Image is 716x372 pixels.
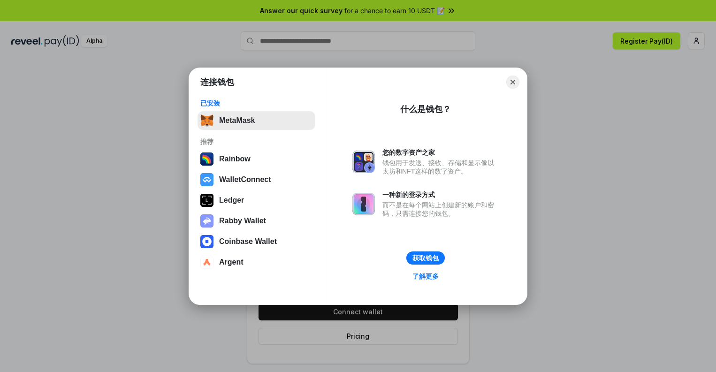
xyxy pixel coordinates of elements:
img: svg+xml,%3Csvg%20width%3D%22120%22%20height%3D%22120%22%20viewBox%3D%220%200%20120%20120%22%20fil... [200,152,213,166]
img: svg+xml,%3Csvg%20xmlns%3D%22http%3A%2F%2Fwww.w3.org%2F2000%2Fsvg%22%20width%3D%2228%22%20height%3... [200,194,213,207]
a: 了解更多 [407,270,444,282]
div: 了解更多 [412,272,439,281]
img: svg+xml,%3Csvg%20xmlns%3D%22http%3A%2F%2Fwww.w3.org%2F2000%2Fsvg%22%20fill%3D%22none%22%20viewBox... [200,214,213,228]
button: 获取钱包 [406,251,445,265]
button: Argent [198,253,315,272]
div: Rabby Wallet [219,217,266,225]
button: Ledger [198,191,315,210]
button: Rainbow [198,150,315,168]
div: Coinbase Wallet [219,237,277,246]
button: Close [506,76,519,89]
img: svg+xml,%3Csvg%20xmlns%3D%22http%3A%2F%2Fwww.w3.org%2F2000%2Fsvg%22%20fill%3D%22none%22%20viewBox... [352,151,375,173]
img: svg+xml,%3Csvg%20fill%3D%22none%22%20height%3D%2233%22%20viewBox%3D%220%200%2035%2033%22%20width%... [200,114,213,127]
button: MetaMask [198,111,315,130]
div: Argent [219,258,244,266]
img: svg+xml,%3Csvg%20width%3D%2228%22%20height%3D%2228%22%20viewBox%3D%220%200%2028%2028%22%20fill%3D... [200,173,213,186]
div: 什么是钱包？ [400,104,451,115]
div: Ledger [219,196,244,205]
div: WalletConnect [219,175,271,184]
div: 推荐 [200,137,312,146]
div: 而不是在每个网站上创建新的账户和密码，只需连接您的钱包。 [382,201,499,218]
img: svg+xml,%3Csvg%20xmlns%3D%22http%3A%2F%2Fwww.w3.org%2F2000%2Fsvg%22%20fill%3D%22none%22%20viewBox... [352,193,375,215]
h1: 连接钱包 [200,76,234,88]
button: WalletConnect [198,170,315,189]
div: 获取钱包 [412,254,439,262]
button: Coinbase Wallet [198,232,315,251]
div: 您的数字资产之家 [382,148,499,157]
div: Rainbow [219,155,251,163]
img: svg+xml,%3Csvg%20width%3D%2228%22%20height%3D%2228%22%20viewBox%3D%220%200%2028%2028%22%20fill%3D... [200,256,213,269]
div: MetaMask [219,116,255,125]
div: 一种新的登录方式 [382,190,499,199]
div: 钱包用于发送、接收、存储和显示像以太坊和NFT这样的数字资产。 [382,159,499,175]
button: Rabby Wallet [198,212,315,230]
img: svg+xml,%3Csvg%20width%3D%2228%22%20height%3D%2228%22%20viewBox%3D%220%200%2028%2028%22%20fill%3D... [200,235,213,248]
div: 已安装 [200,99,312,107]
